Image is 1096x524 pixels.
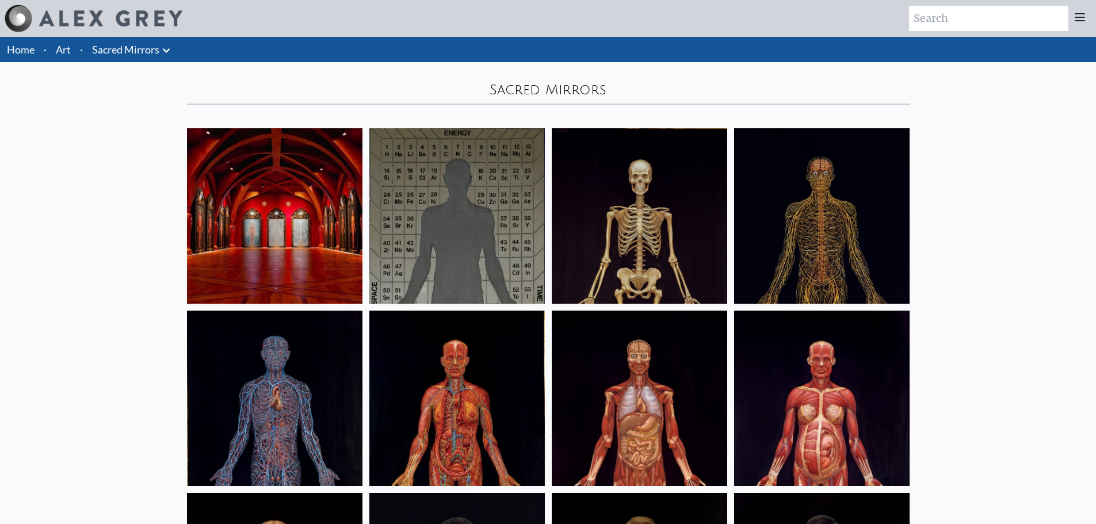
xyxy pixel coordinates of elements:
[909,6,1068,31] input: Search
[187,81,910,99] div: Sacred Mirrors
[369,128,545,304] img: Material World
[39,37,51,62] li: ·
[7,43,35,56] a: Home
[56,41,71,58] a: Art
[75,37,87,62] li: ·
[92,41,159,58] a: Sacred Mirrors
